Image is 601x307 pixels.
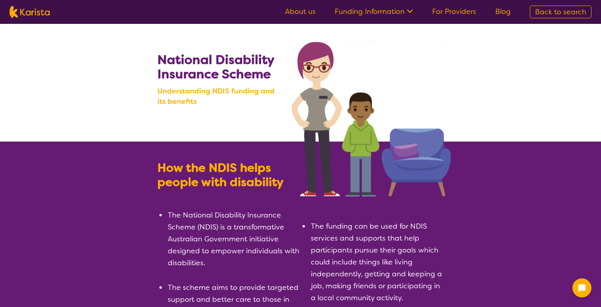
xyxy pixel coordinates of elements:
[157,160,283,190] b: How the NDIS helps people with disability
[157,51,274,82] b: National Disability Insurance Scheme
[285,7,316,16] a: About us
[167,209,300,269] li: The National Disability Insurance Scheme (NDIS) is a transformative Australian Government initiat...
[310,220,444,304] li: The funding can be used for NDIS services and supports that help participants pursue their goals ...
[530,6,591,18] a: Back to search
[10,6,50,18] img: Karista logo
[335,7,413,16] a: Funding Information
[535,7,586,17] span: Back to search
[495,7,511,16] a: Blog
[432,7,476,16] a: For Providers
[292,42,451,196] img: Search NDIS services with Karista
[157,86,284,107] b: Understanding NDIS funding and its benefits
